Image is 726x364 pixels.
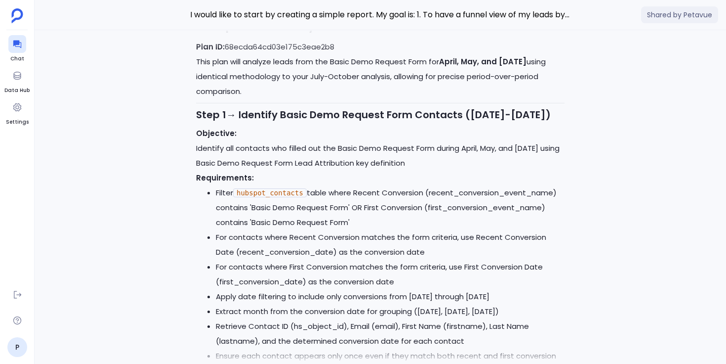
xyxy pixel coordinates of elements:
li: Apply date filtering to include only conversions from [DATE] through [DATE] [216,289,565,304]
li: Filter table where Recent Conversion (recent_conversion_event_name) contains 'Basic Demo Request ... [216,185,565,230]
code: hubspot_contacts [233,188,307,197]
a: Chat [8,35,26,63]
li: For contacts where Recent Conversion matches the form criteria, use Recent Conversion Date (recen... [216,230,565,260]
strong: Objective: [196,128,237,138]
li: Retrieve Contact ID (hs_object_id), Email (email), First Name (firstname), Last Name (lastname), ... [216,319,565,349]
span: Data Hub [4,87,30,94]
span: Settings [6,118,29,126]
strong: Requirements: [196,173,254,183]
a: Data Hub [4,67,30,94]
span: Shared by Petavue [641,6,718,23]
h3: → Identify Basic Demo Request Form Contacts ([DATE]-[DATE]) [196,107,565,122]
a: P [7,337,27,357]
strong: Step 1 [196,108,226,122]
span: Chat [8,55,26,63]
a: Settings [6,98,29,126]
img: petavue logo [11,8,23,23]
li: For contacts where First Conversion matches the form criteria, use First Conversion Date (first_c... [216,260,565,289]
strong: April, May, and [DATE] [439,56,526,67]
li: Extract month from the conversion date for grouping ([DATE], [DATE], [DATE]) [216,304,565,319]
p: This plan will analyze leads from the Basic Demo Request Form for using identical methodology to ... [196,54,565,99]
p: Identify all contacts who filled out the Basic Demo Request Form during April, May, and [DATE] us... [196,126,565,171]
span: I would like to start by creating a simple report. My goal is: 1. To have a funnel view of my lea... [190,8,570,21]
